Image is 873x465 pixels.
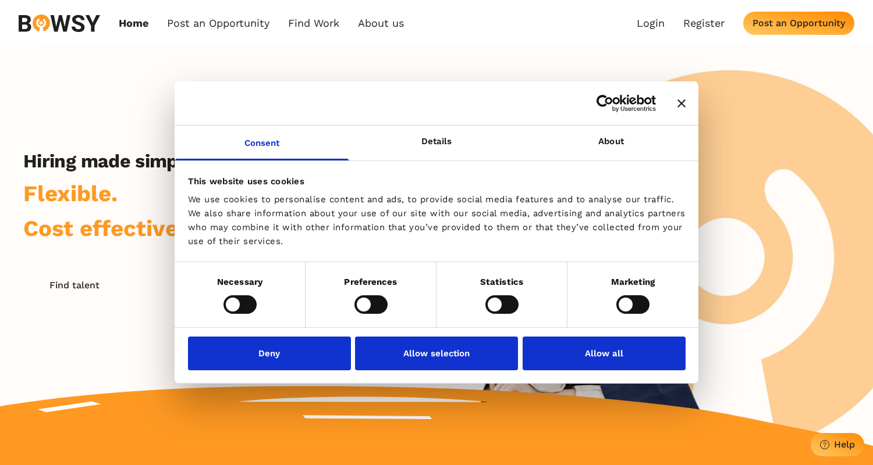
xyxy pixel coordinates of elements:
a: Details [349,126,524,160]
strong: Preferences [344,277,397,287]
span: Flexible. [23,180,118,206]
a: Login [637,17,665,30]
a: About [524,126,698,160]
strong: Statistics [480,277,523,287]
button: Help [811,433,864,456]
span: Cost effective. [23,215,184,241]
button: Post an Opportunity [743,12,854,35]
a: Register [683,17,725,30]
strong: Marketing [611,277,655,287]
img: svg%3e [19,15,100,32]
button: Deny [188,337,351,370]
a: Home [119,17,148,30]
strong: Necessary [217,277,262,287]
button: Close banner [677,99,686,107]
div: This website uses cookies [188,174,686,188]
div: Post an Opportunity [753,17,845,28]
button: Find talent [23,273,125,296]
a: Usercentrics Cookiebot - opens in a new window [554,94,656,112]
div: Find talent [49,280,100,291]
h2: Hiring made simple. [23,150,199,172]
a: Consent [175,126,349,160]
div: Help [834,439,855,450]
div: We use cookies to personalise content and ads, to provide social media features and to analyse ou... [188,192,686,248]
button: Allow all [523,337,686,370]
button: Allow selection [355,337,518,370]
